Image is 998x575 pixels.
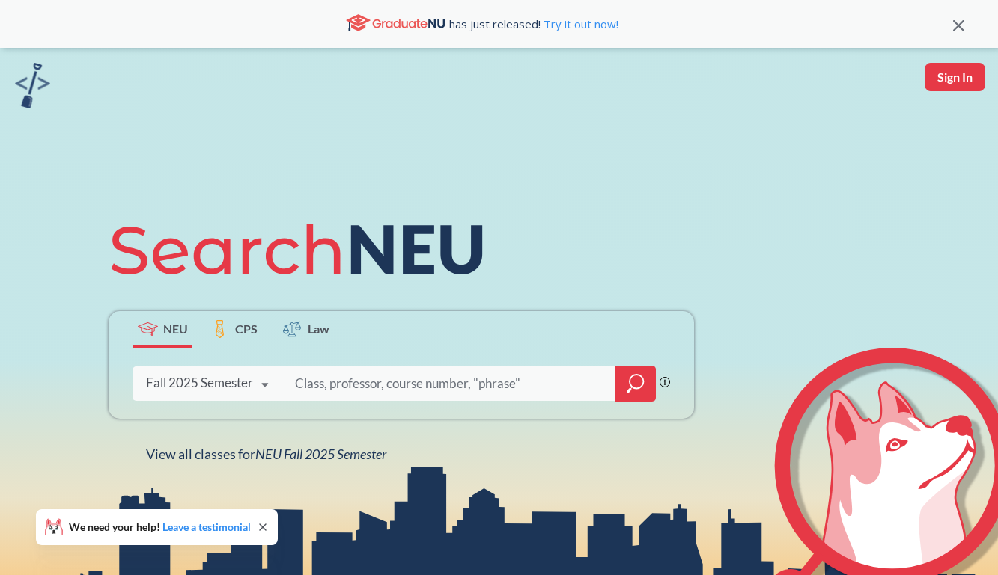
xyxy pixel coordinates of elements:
a: sandbox logo [15,63,50,113]
input: Class, professor, course number, "phrase" [293,368,605,399]
span: View all classes for [146,446,386,462]
svg: magnifying glass [627,373,645,394]
span: NEU [163,320,188,337]
img: sandbox logo [15,63,50,108]
div: magnifying glass [615,366,656,402]
a: Try it out now! [541,16,618,31]
div: Fall 2025 Semester [146,375,253,391]
span: We need your help! [69,522,251,532]
span: CPS [235,320,258,337]
button: Sign In [925,63,985,91]
a: Leave a testimonial [162,520,251,533]
span: Law [308,320,329,337]
span: NEU Fall 2025 Semester [255,446,386,462]
span: has just released! [449,16,618,32]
